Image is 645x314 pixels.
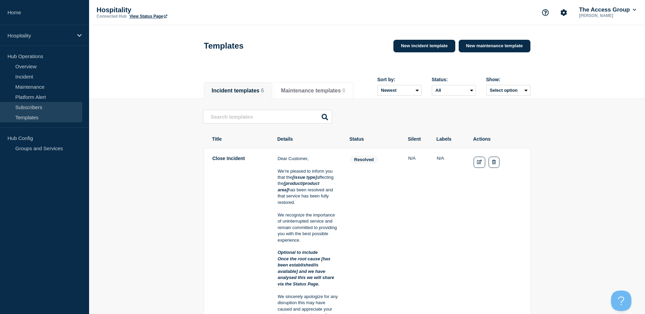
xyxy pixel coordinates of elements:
a: View Status Page [130,14,167,19]
th: Title [212,136,266,142]
p: We’re pleased to inform you that the affecting the has been resolved and that service has been fu... [278,168,338,206]
th: Actions [473,136,522,142]
button: Incident templates 6 [212,88,264,94]
p: [PERSON_NAME] [578,13,638,18]
th: Details [277,136,338,142]
th: Silent [408,136,425,142]
th: Labels [436,136,462,142]
div: Status: [432,77,476,82]
button: The Access Group [578,6,638,13]
a: New maintenance template [459,40,530,52]
p: Hospitality [7,33,73,38]
p: We recognize the importance of uninterrupted service and remain committed to providing you with t... [278,212,338,243]
input: Search templates [203,110,332,124]
span: resolved [350,156,378,163]
button: Support [538,5,553,20]
select: Status [432,85,476,96]
p: Dear Customer, [278,156,338,162]
em: [issue type] [292,175,317,180]
a: Edit [474,157,486,168]
select: Sort by [377,85,422,96]
div: Show: [486,77,530,82]
em: [product/product area] [278,181,321,192]
button: Select option [486,85,530,96]
button: Delete [489,157,499,168]
p: Connected Hub [97,14,127,19]
em: Optional to include [278,250,318,255]
div: Sort by: [377,77,422,82]
h1: Templates [204,41,244,51]
span: 6 [261,88,264,93]
em: Once the root cause [has been established/is available] and we have analysed this we will share v... [278,256,336,286]
iframe: Help Scout Beacon - Open [611,291,631,311]
p: Hospitality [97,6,233,14]
button: Account settings [557,5,571,20]
span: 6 [342,88,345,93]
a: New incident template [393,40,455,52]
button: Maintenance templates 6 [281,88,345,94]
th: Status [349,136,397,142]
